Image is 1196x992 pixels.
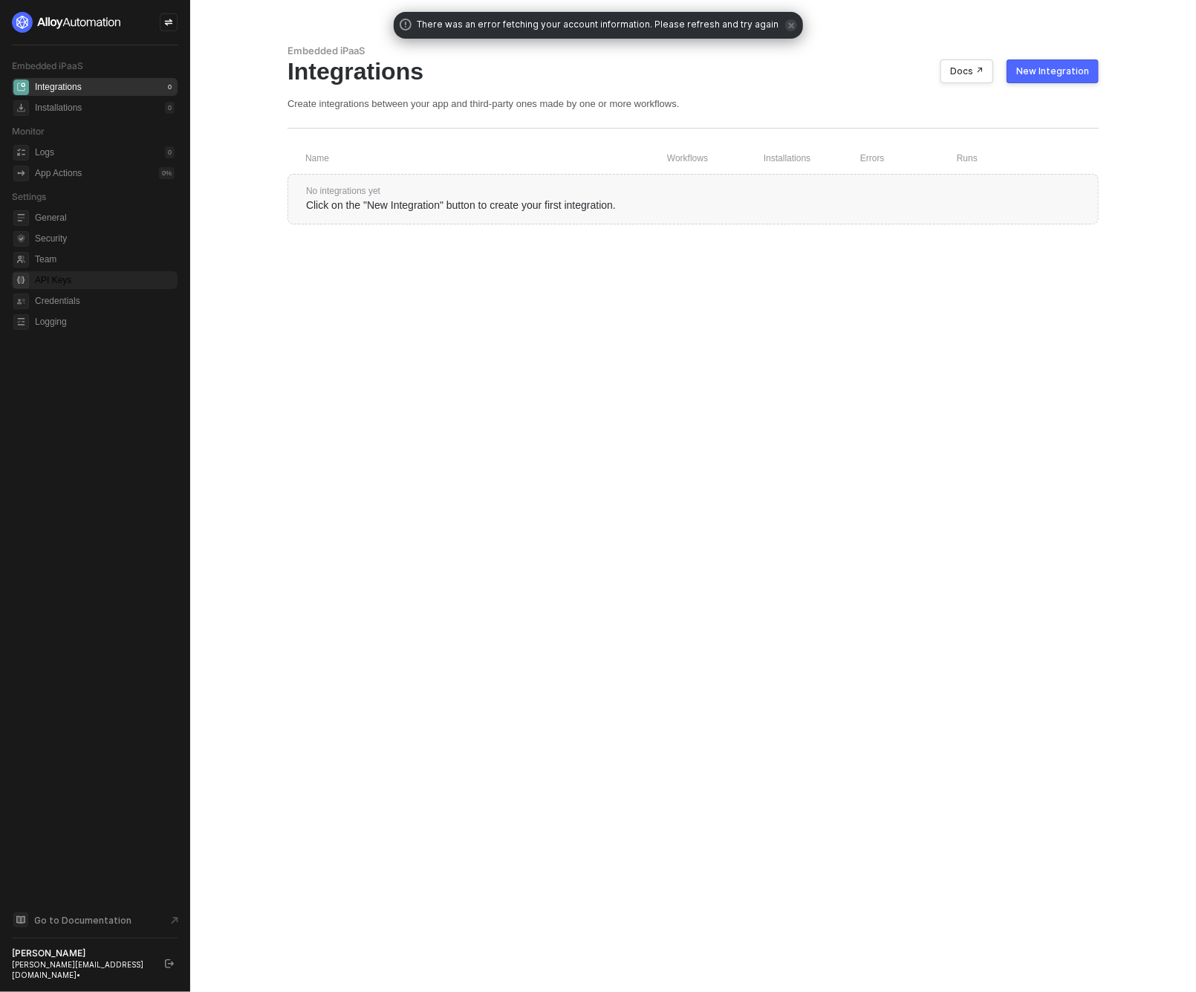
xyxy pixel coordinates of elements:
[35,271,175,289] span: API Keys
[13,294,29,309] span: credentials
[13,252,29,268] span: team
[35,250,175,268] span: Team
[400,19,412,30] span: icon-exclamation
[35,313,175,331] span: Logging
[667,152,764,165] div: Workflows
[159,167,175,179] div: 0 %
[35,230,175,247] span: Security
[860,152,957,165] div: Errors
[13,273,29,288] span: api-key
[12,126,45,137] span: Monitor
[13,166,29,181] span: icon-app-actions
[287,97,1099,110] div: Create integrations between your app and third-party ones made by one or more workflows.
[12,12,178,33] a: logo
[164,18,173,27] span: icon-swap
[1007,59,1099,83] button: New Integration
[34,914,131,927] span: Go to Documentation
[287,57,1099,85] div: Integrations
[12,959,152,980] div: [PERSON_NAME][EMAIL_ADDRESS][DOMAIN_NAME] •
[35,81,82,94] div: Integrations
[165,81,175,93] div: 0
[35,167,82,180] div: App Actions
[306,198,1080,213] div: Click on the "New Integration" button to create your first integration.
[287,45,1099,57] div: Embedded iPaaS
[13,210,29,226] span: general
[305,152,667,165] div: Name
[167,913,182,928] span: document-arrow
[12,947,152,959] div: [PERSON_NAME]
[764,152,860,165] div: Installations
[12,911,178,929] a: Knowledge Base
[13,314,29,330] span: logging
[785,19,797,31] span: icon-close
[13,912,28,927] span: documentation
[12,12,122,33] img: logo
[950,65,984,77] div: Docs ↗
[13,231,29,247] span: security
[35,146,54,159] div: Logs
[13,145,29,161] span: icon-logs
[957,152,1059,165] div: Runs
[940,59,993,83] button: Docs ↗
[35,102,82,114] div: Installations
[417,18,779,33] span: There was an error fetching your account information. Please refresh and try again
[165,102,175,114] div: 0
[165,959,174,968] span: logout
[12,60,83,71] span: Embedded iPaaS
[306,185,1080,198] div: No integrations yet
[1016,65,1089,77] div: New Integration
[35,209,175,227] span: General
[13,100,29,116] span: installations
[12,191,46,202] span: Settings
[13,80,29,95] span: integrations
[35,292,175,310] span: Credentials
[165,146,175,158] div: 0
